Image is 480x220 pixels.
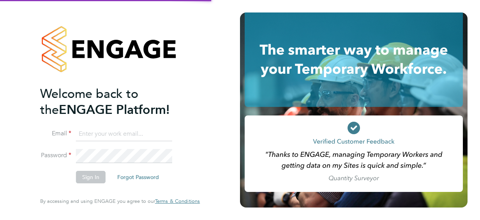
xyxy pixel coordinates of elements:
input: Enter your work email... [76,127,172,141]
button: Forgot Password [111,171,165,183]
button: Sign In [76,171,106,183]
a: Terms & Conditions [155,198,200,204]
label: Email [40,130,71,138]
h2: ENGAGE Platform! [40,86,192,118]
span: By accessing and using ENGAGE you agree to our [40,198,200,204]
span: Welcome back to the [40,86,138,117]
label: Password [40,151,71,160]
